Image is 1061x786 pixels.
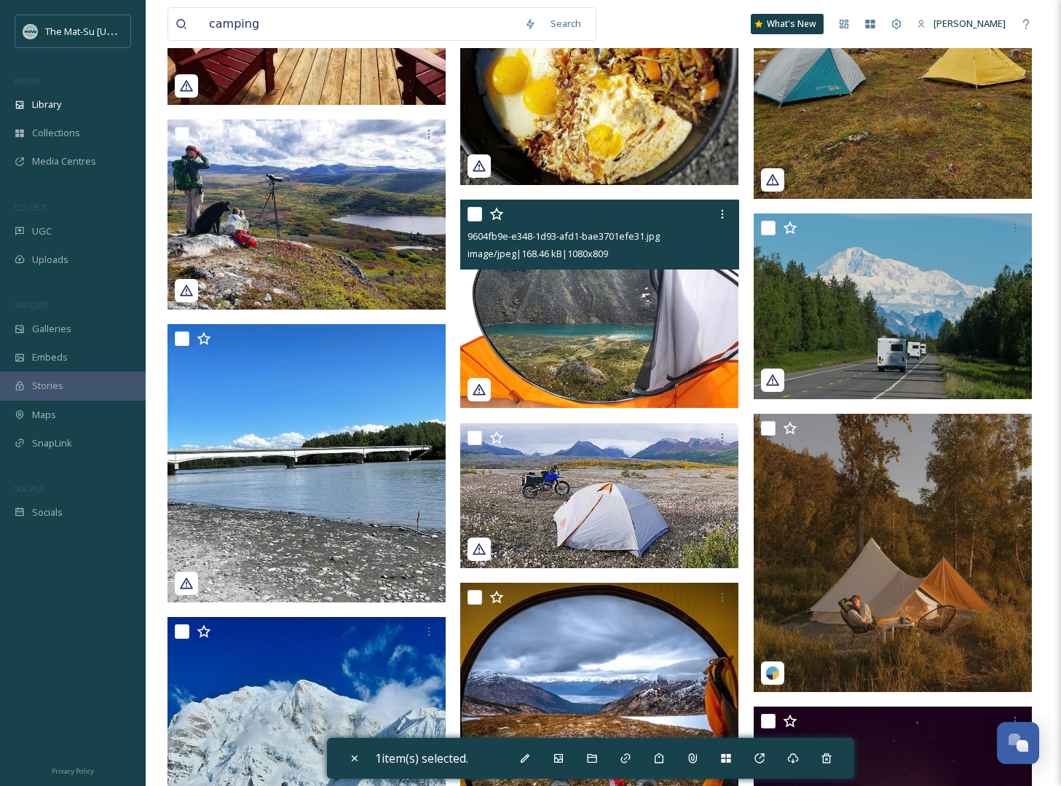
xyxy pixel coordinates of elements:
input: Search your library [202,8,517,40]
img: 35bf35e7-9708-cf43-3751-09a6b42ca0df.jpg [167,324,446,602]
span: Galleries [32,322,71,336]
span: SnapLink [32,436,72,450]
span: MEDIA [15,75,40,86]
button: Open Chat [997,722,1039,764]
span: Socials [32,506,63,519]
div: Search [543,9,588,38]
span: Collections [32,126,80,140]
span: Privacy Policy [52,766,94,776]
span: Embeds [32,350,68,364]
img: snapsea-logo.png [765,666,780,680]
span: Maps [32,408,56,422]
span: UGC [32,224,52,238]
span: [PERSON_NAME] [934,17,1006,30]
span: Uploads [32,253,68,267]
img: 92808f67-fcdf-d181-6603-cb0d22d6ae14.jpg [754,213,1032,399]
span: COLLECT [15,202,46,213]
a: What's New [751,14,824,34]
a: Privacy Policy [52,761,94,779]
span: Media Centres [32,154,96,168]
span: WIDGETS [15,299,48,310]
span: image/jpeg | 168.46 kB | 1080 x 809 [468,247,608,260]
img: 6b51c169-86ff-1d8d-e8e2-8853ab468578.jpg [460,423,738,569]
span: Library [32,98,61,111]
span: The Mat-Su [US_STATE] [45,24,146,38]
a: [PERSON_NAME] [910,9,1013,38]
span: 9604fb9e-e348-1d93-afd1-bae3701efe31.jpg [468,229,660,243]
img: 9604fb9e-e348-1d93-afd1-bae3701efe31.jpg [460,200,738,408]
img: 3c62e81b-45cc-35f5-95be-69ab74a8d171.jpg [167,119,446,310]
img: 1584524c-0341-b1ab-3511-0c02c8239a7c.jpg [754,414,1032,692]
span: 1 item(s) selected. [375,750,468,766]
span: SOCIALS [15,483,44,494]
span: Stories [32,379,63,393]
img: Social_thumbnail.png [23,24,38,39]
